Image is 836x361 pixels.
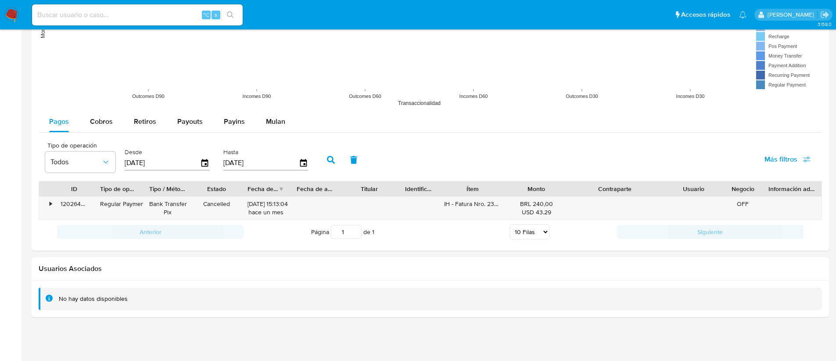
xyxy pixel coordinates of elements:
[768,11,817,19] p: ezequielignacio.rocha@mercadolibre.com
[221,9,239,21] button: search-icon
[39,264,822,273] h2: Usuarios Asociados
[818,21,832,28] span: 3.158.0
[215,11,217,19] span: s
[739,11,746,18] a: Notificaciones
[681,10,730,19] span: Accesos rápidos
[203,11,209,19] span: ⌥
[32,9,243,21] input: Buscar usuario o caso...
[820,10,829,19] a: Salir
